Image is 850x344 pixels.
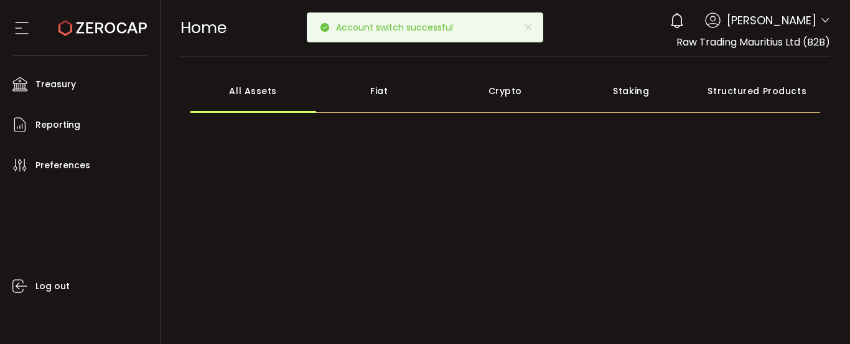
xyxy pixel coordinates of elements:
span: Raw Trading Mauritius Ltd (B2B) [676,35,830,49]
span: [PERSON_NAME] [727,12,816,29]
iframe: Chat Widget [705,209,850,344]
span: Home [180,17,227,39]
span: Log out [35,277,70,295]
div: Crypto [442,69,569,113]
div: All Assets [190,69,317,113]
div: Fiat [316,69,442,113]
div: Staking [568,69,694,113]
span: Treasury [35,75,76,93]
p: Account switch successful [336,23,463,32]
div: Structured Products [694,69,821,113]
span: Reporting [35,116,80,134]
span: Preferences [35,156,90,174]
